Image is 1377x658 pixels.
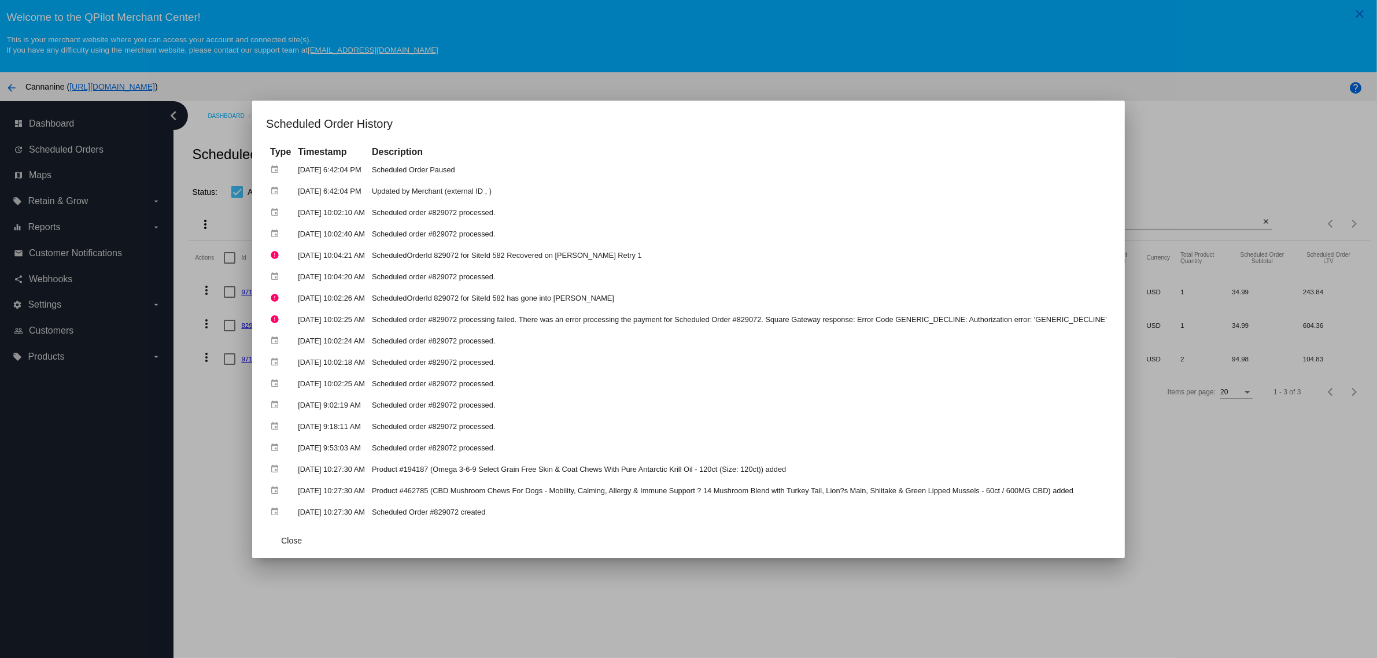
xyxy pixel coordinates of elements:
td: [DATE] 10:02:26 AM [295,288,368,308]
mat-icon: event [270,225,284,243]
td: [DATE] 9:18:11 AM [295,416,368,437]
td: Scheduled order #829072 processed. [369,267,1110,287]
mat-icon: event [270,332,284,350]
td: Scheduled order #829072 processed. [369,352,1110,372]
mat-icon: event [270,417,284,435]
td: [DATE] 10:02:25 AM [295,374,368,394]
td: [DATE] 6:42:04 PM [295,181,368,201]
td: [DATE] 10:27:30 AM [295,480,368,501]
td: Scheduled order #829072 processed. [369,202,1110,223]
td: [DATE] 10:04:21 AM [295,245,368,265]
td: [DATE] 9:53:03 AM [295,438,368,458]
td: [DATE] 10:04:20 AM [295,267,368,287]
td: [DATE] 10:27:30 AM [295,459,368,479]
mat-icon: event [270,396,284,414]
td: [DATE] 10:02:10 AM [295,202,368,223]
td: [DATE] 10:02:40 AM [295,224,368,244]
td: ScheduledOrderId 829072 for SiteId 582 Recovered on [PERSON_NAME] Retry 1 [369,245,1110,265]
td: Scheduled order #829072 processed. [369,374,1110,394]
mat-icon: event [270,503,284,521]
mat-icon: event [270,161,284,179]
td: Updated by Merchant (external ID , ) [369,181,1110,201]
td: [DATE] 10:27:30 AM [295,502,368,522]
td: Scheduled order #829072 processed. [369,395,1110,415]
td: [DATE] 10:02:18 AM [295,352,368,372]
td: [DATE] 6:42:04 PM [295,160,368,180]
td: Scheduled order #829072 processing failed. There was an error processing the payment for Schedule... [369,309,1110,330]
mat-icon: event [270,204,284,221]
td: ScheduledOrderId 829072 for SiteId 582 has gone into [PERSON_NAME] [369,288,1110,308]
td: Scheduled Order #829072 created [369,502,1110,522]
h1: Scheduled Order History [266,114,1111,133]
button: Close dialog [266,530,317,551]
mat-icon: error [270,289,284,307]
mat-icon: event [270,460,284,478]
td: [DATE] 10:02:24 AM [295,331,368,351]
mat-icon: event [270,182,284,200]
th: Timestamp [295,146,368,158]
td: Product #194187 (Omega 3-6-9 Select Grain Free Skin & Coat Chews With Pure Antarctic Krill Oil - ... [369,459,1110,479]
td: Scheduled order #829072 processed. [369,224,1110,244]
td: Product #462785 (CBD Mushroom Chews For Dogs - Mobility, Calming, Allergy & Immune Support ? 14 M... [369,480,1110,501]
mat-icon: error [270,310,284,328]
th: Description [369,146,1110,158]
td: Scheduled order #829072 processed. [369,438,1110,458]
mat-icon: event [270,353,284,371]
mat-icon: event [270,268,284,286]
td: Scheduled order #829072 processed. [369,331,1110,351]
td: [DATE] 9:02:19 AM [295,395,368,415]
mat-icon: error [270,246,284,264]
td: Scheduled order #829072 processed. [369,416,1110,437]
td: [DATE] 10:02:25 AM [295,309,368,330]
span: Close [281,536,302,545]
td: Scheduled Order Paused [369,160,1110,180]
mat-icon: event [270,375,284,393]
th: Type [267,146,294,158]
mat-icon: event [270,439,284,457]
mat-icon: event [270,482,284,500]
